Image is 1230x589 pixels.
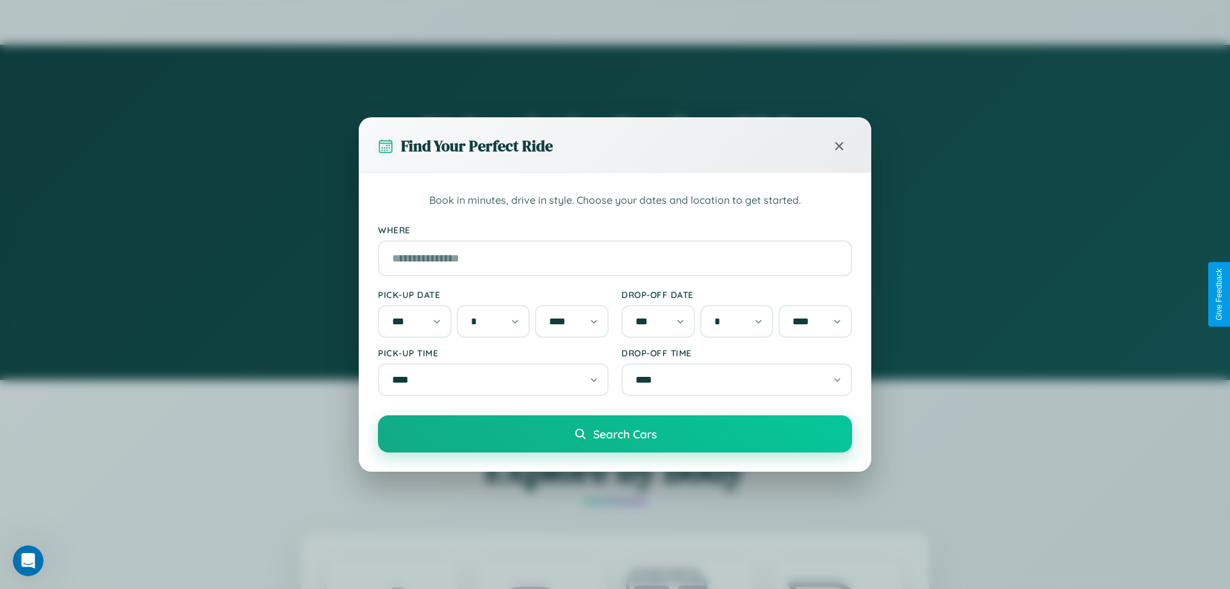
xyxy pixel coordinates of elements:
label: Pick-up Date [378,289,609,300]
p: Book in minutes, drive in style. Choose your dates and location to get started. [378,192,852,209]
label: Pick-up Time [378,347,609,358]
h3: Find Your Perfect Ride [401,135,553,156]
label: Where [378,224,852,235]
span: Search Cars [593,427,657,441]
label: Drop-off Time [621,347,852,358]
label: Drop-off Date [621,289,852,300]
button: Search Cars [378,415,852,452]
